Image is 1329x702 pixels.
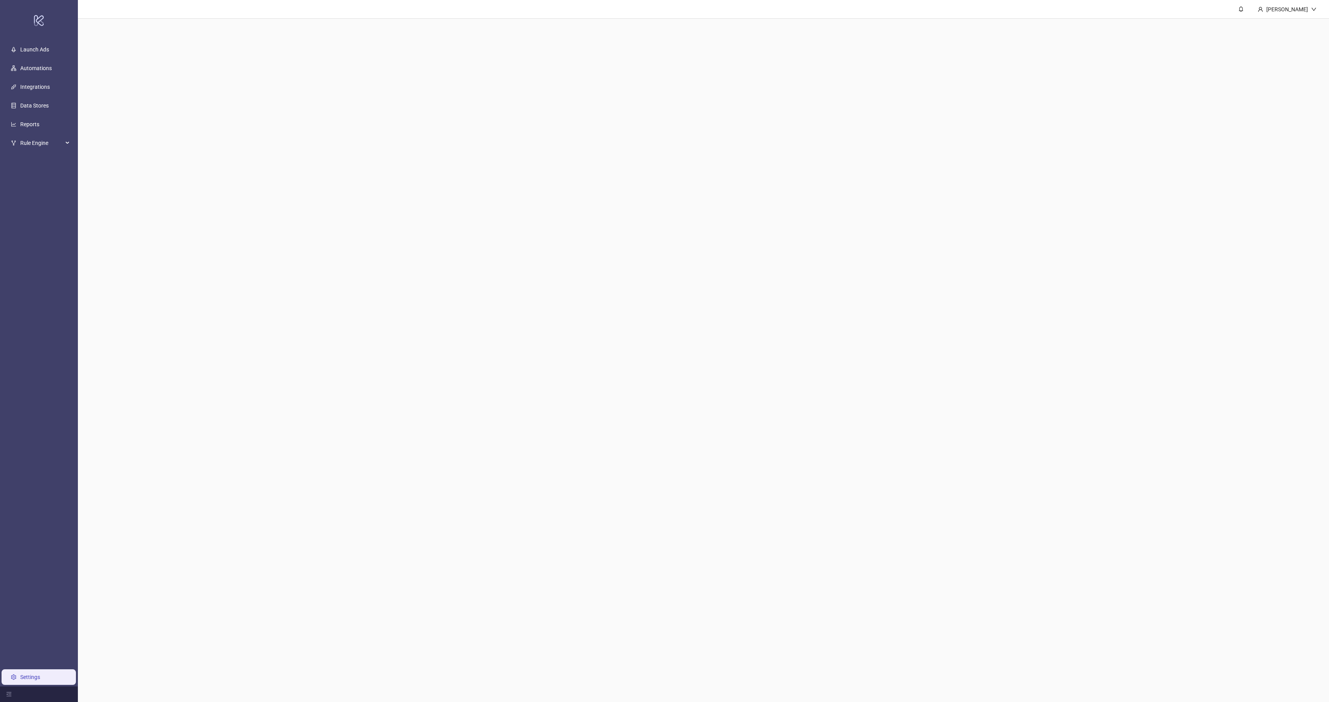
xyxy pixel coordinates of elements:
[20,135,63,151] span: Rule Engine
[11,140,16,146] span: fork
[20,102,49,109] a: Data Stores
[1263,5,1311,14] div: [PERSON_NAME]
[1258,7,1263,12] span: user
[20,121,39,127] a: Reports
[20,674,40,680] a: Settings
[20,84,50,90] a: Integrations
[20,46,49,53] a: Launch Ads
[1238,6,1244,12] span: bell
[6,691,12,697] span: menu-fold
[20,65,52,71] a: Automations
[1311,7,1317,12] span: down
